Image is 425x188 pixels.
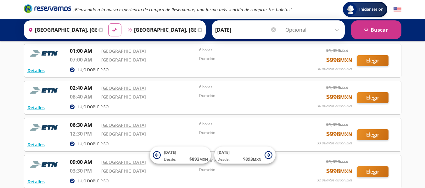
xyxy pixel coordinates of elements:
small: MXN [199,157,208,162]
small: MXN [340,85,348,90]
input: Opcional [285,22,342,38]
a: [GEOGRAPHIC_DATA] [101,159,146,165]
p: 07:00 AM [70,56,98,63]
span: $ 893 [243,156,261,162]
button: Buscar [351,20,401,39]
p: LUJO DOBLE PISO [78,141,109,147]
input: Buscar Origen [26,22,97,38]
p: Duración [199,167,294,173]
small: MXN [340,168,352,175]
p: 03:30 PM [70,167,98,175]
p: 02:40 AM [70,84,98,92]
a: [GEOGRAPHIC_DATA] [101,168,146,174]
small: MXN [253,157,261,162]
span: $ 998 [326,55,352,65]
button: Detalles [27,141,45,148]
p: LUJO DOBLE PISO [78,178,109,184]
i: Brand Logo [24,4,71,13]
span: $ 1,050 [326,158,348,165]
span: Iniciar sesión [357,6,386,13]
button: Elegir [357,55,389,66]
p: 01:00 AM [70,47,98,55]
small: MXN [340,131,352,138]
small: MXN [340,57,352,64]
p: 32 asientos disponibles [317,178,352,183]
a: [GEOGRAPHIC_DATA] [101,94,146,100]
img: RESERVAMOS [27,47,62,60]
p: 6 horas [199,47,294,53]
a: [GEOGRAPHIC_DATA] [101,85,146,91]
img: RESERVAMOS [27,158,62,171]
a: [GEOGRAPHIC_DATA] [101,131,146,137]
button: [DATE]Desde:$893MXN [150,147,211,164]
p: 6 horas [199,121,294,127]
p: LUJO DOBLE PISO [78,104,109,110]
em: ¡Bienvenido a la nueva experiencia de compra de Reservamos, una forma más sencilla de comprar tus... [74,7,292,13]
p: 6 horas [199,84,294,90]
span: $ 1,050 [326,47,348,54]
span: $ 998 [326,166,352,176]
a: [GEOGRAPHIC_DATA] [101,122,146,128]
span: $ 1,050 [326,121,348,128]
button: Elegir [357,129,389,140]
a: [GEOGRAPHIC_DATA] [101,57,146,63]
input: Elegir Fecha [215,22,277,38]
p: LUJO DOBLE PISO [78,67,109,73]
a: [GEOGRAPHIC_DATA] [101,48,146,54]
img: RESERVAMOS [27,84,62,97]
button: Detalles [27,67,45,74]
span: Desde: [164,157,176,162]
small: MXN [340,159,348,164]
p: 09:00 AM [70,158,98,166]
small: MXN [340,48,348,53]
span: $ 893 [189,156,208,162]
button: Elegir [357,166,389,177]
span: [DATE] [217,150,230,155]
span: $ 998 [326,92,352,102]
a: Brand Logo [24,4,71,15]
p: Duración [199,130,294,136]
p: 08:40 AM [70,93,98,100]
small: MXN [340,122,348,127]
button: Detalles [27,178,45,185]
input: Buscar Destino [125,22,196,38]
button: English [394,6,401,13]
p: 33 asientos disponibles [317,141,352,146]
button: [DATE]Desde:$893MXN [214,147,276,164]
p: 06:30 AM [70,121,98,129]
p: Duración [199,56,294,62]
button: Elegir [357,92,389,103]
span: $ 998 [326,129,352,139]
p: 12:30 PM [70,130,98,137]
button: Detalles [27,104,45,111]
img: RESERVAMOS [27,121,62,134]
p: 36 asientos disponibles [317,104,352,109]
span: [DATE] [164,150,176,155]
p: Duración [199,93,294,99]
p: 36 asientos disponibles [317,67,352,72]
span: $ 1,050 [326,84,348,91]
span: Desde: [217,157,230,162]
small: MXN [340,94,352,101]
